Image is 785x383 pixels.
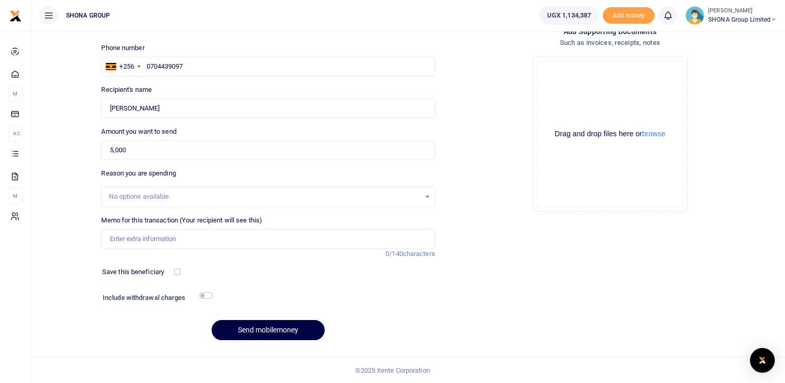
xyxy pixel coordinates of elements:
span: 0/140 [386,250,403,258]
button: browse [642,130,665,137]
input: Enter extra information [101,229,435,249]
label: Reason you are spending [101,168,175,179]
label: Phone number [101,43,144,53]
a: UGX 1,134,387 [539,6,599,25]
label: Recipient's name [101,85,152,95]
button: Close [468,372,479,382]
li: Ac [8,125,22,142]
h6: Include withdrawal charges [103,294,208,302]
span: characters [403,250,435,258]
input: MTN & Airtel numbers are validated [101,99,435,118]
small: [PERSON_NAME] [708,7,777,15]
input: UGX [101,140,435,160]
span: UGX 1,134,387 [547,10,591,21]
label: Memo for this transaction (Your recipient will see this) [101,215,262,226]
div: File Uploader [533,57,687,212]
span: SHONA GROUP [62,11,114,20]
li: Toup your wallet [603,7,654,24]
li: Wallet ballance [535,6,603,25]
img: logo-small [9,10,22,22]
label: Amount you want to send [101,126,176,137]
label: Save this beneficiary [102,267,164,277]
li: M [8,187,22,204]
a: profile-user [PERSON_NAME] SHONA Group Limited [685,6,777,25]
div: Open Intercom Messenger [750,348,775,373]
div: +256 [119,61,134,72]
li: M [8,85,22,102]
img: profile-user [685,6,704,25]
div: No options available. [109,191,420,202]
h4: Such as invoices, receipts, notes [443,37,777,49]
button: Send mobilemoney [212,320,325,340]
a: Add money [603,11,654,19]
span: SHONA Group Limited [708,15,777,24]
a: logo-small logo-large logo-large [9,11,22,19]
div: Drag and drop files here or [537,129,683,139]
input: Enter phone number [101,57,435,76]
span: Add money [603,7,654,24]
div: Uganda: +256 [102,57,143,76]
